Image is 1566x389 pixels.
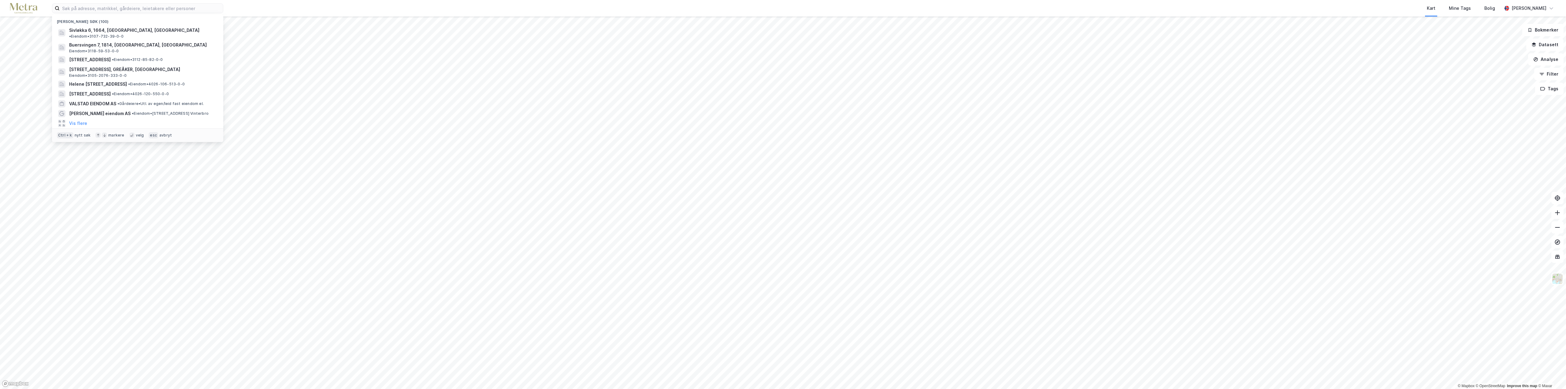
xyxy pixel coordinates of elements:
[1534,68,1564,80] button: Filter
[128,82,185,87] span: Eiendom • 4026-106-513-0-0
[69,34,71,39] span: •
[1449,5,1471,12] div: Mine Tags
[69,80,127,88] span: Helene [STREET_ADDRESS]
[112,57,114,62] span: •
[149,132,158,138] div: esc
[69,73,127,78] span: Eiendom • 3105-2076-333-0-0
[69,27,199,34] span: Sivløkka 6, 1664, [GEOGRAPHIC_DATA], [GEOGRAPHIC_DATA]
[1484,5,1495,12] div: Bolig
[1512,5,1546,12] div: [PERSON_NAME]
[1526,39,1564,51] button: Datasett
[52,14,223,25] div: [PERSON_NAME] søk (100)
[112,92,114,96] span: •
[112,57,163,62] span: Eiendom • 3112-85-82-0-0
[69,120,87,127] button: Vis flere
[1476,384,1505,388] a: OpenStreetMap
[1427,5,1435,12] div: Kart
[136,133,144,138] div: velg
[69,34,124,39] span: Eiendom • 3107-732-39-0-0
[1507,384,1537,388] a: Improve this map
[1522,24,1564,36] button: Bokmerker
[10,3,37,14] img: metra-logo.256734c3b2bbffee19d4.png
[1528,53,1564,65] button: Analyse
[108,133,124,138] div: markere
[159,133,172,138] div: avbryt
[69,41,216,49] span: Buersvingen 7, 1814, [GEOGRAPHIC_DATA], [GEOGRAPHIC_DATA]
[2,380,29,387] a: Mapbox homepage
[69,90,111,98] span: [STREET_ADDRESS]
[69,100,116,107] span: VALSTAD EIENDOM AS
[1552,273,1563,285] img: Z
[69,49,119,54] span: Eiendom • 3118-59-53-0-0
[75,133,91,138] div: nytt søk
[132,111,209,116] span: Eiendom • [STREET_ADDRESS] Vinterbro
[69,56,111,63] span: [STREET_ADDRESS]
[1535,360,1566,389] iframe: Chat Widget
[112,92,169,96] span: Eiendom • 4026-120-550-0-0
[60,4,223,13] input: Søk på adresse, matrikkel, gårdeiere, leietakere eller personer
[69,66,216,73] span: [STREET_ADDRESS], GREÅKER, [GEOGRAPHIC_DATA]
[117,101,119,106] span: •
[57,132,73,138] div: Ctrl + k
[69,110,131,117] span: [PERSON_NAME] eiendom AS
[1458,384,1475,388] a: Mapbox
[1535,83,1564,95] button: Tags
[1535,360,1566,389] div: Kontrollprogram for chat
[117,101,204,106] span: Gårdeiere • Utl. av egen/leid fast eiendom el.
[128,82,130,86] span: •
[132,111,134,116] span: •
